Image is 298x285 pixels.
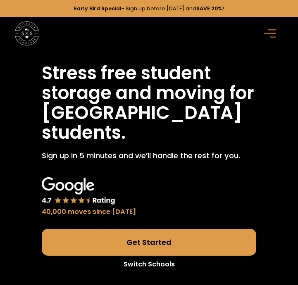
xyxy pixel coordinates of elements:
[42,177,115,205] img: Google 4.7 star rating
[42,63,256,103] h1: Stress free student storage and moving for
[42,256,256,273] a: Switch Schools
[74,5,122,12] strong: Early Bird Special
[42,150,240,161] p: Sign up in 5 minutes and we’ll handle the rest for you.
[42,103,242,123] h1: [GEOGRAPHIC_DATA]
[42,207,136,217] div: 40,000 moves since [DATE]
[196,5,224,12] strong: SAVE 20%!
[15,21,39,45] a: home
[42,123,126,142] h1: students.
[259,21,283,45] div: menu
[42,229,256,256] a: Get Started
[15,21,39,45] img: Storage Scholars main logo
[74,5,224,12] a: Early Bird Special- Sign up before [DATE] andSAVE 20%!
